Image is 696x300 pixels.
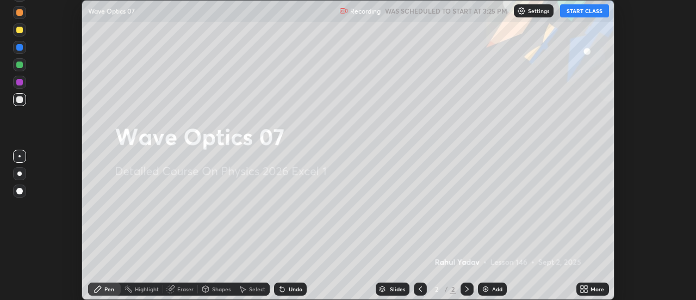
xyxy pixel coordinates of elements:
div: Slides [390,286,405,292]
h5: WAS SCHEDULED TO START AT 3:25 PM [385,6,507,16]
button: START CLASS [560,4,609,17]
div: Highlight [135,286,159,292]
div: Select [249,286,265,292]
div: Shapes [212,286,231,292]
img: class-settings-icons [517,7,526,15]
div: Undo [289,286,302,292]
div: 2 [431,286,442,292]
div: 2 [450,284,456,294]
img: recording.375f2c34.svg [339,7,348,15]
img: add-slide-button [481,285,490,293]
div: More [591,286,604,292]
div: Eraser [177,286,194,292]
div: / [444,286,448,292]
p: Wave Optics 07 [88,7,135,15]
div: Add [492,286,502,292]
div: Pen [104,286,114,292]
p: Recording [350,7,381,15]
p: Settings [528,8,549,14]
